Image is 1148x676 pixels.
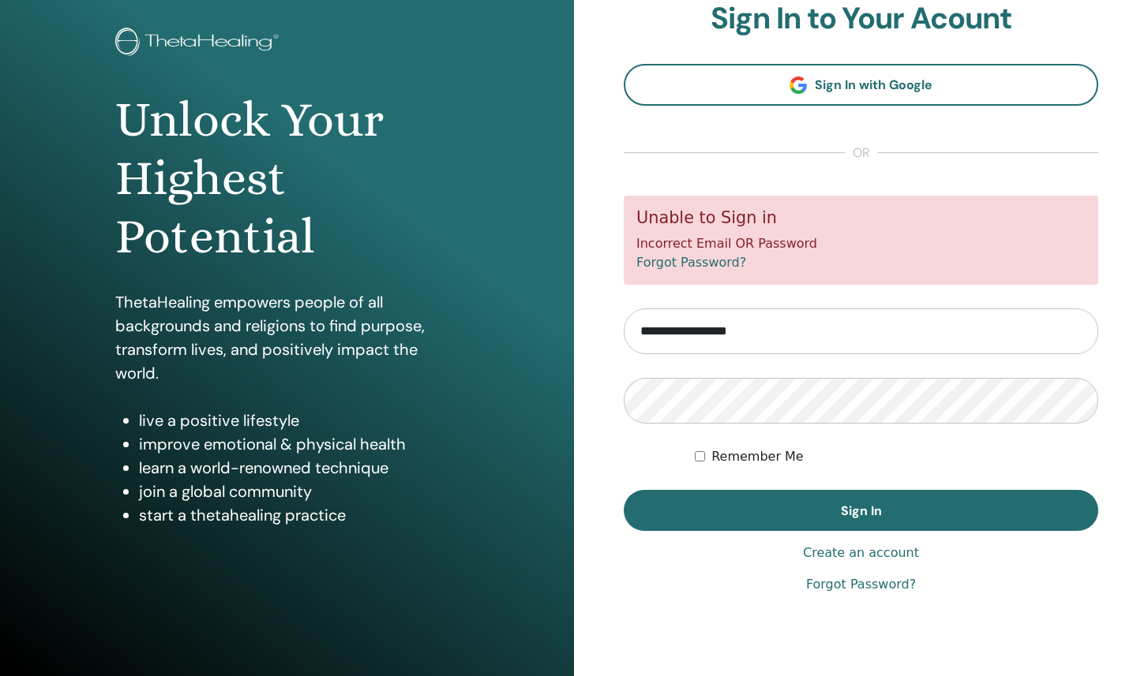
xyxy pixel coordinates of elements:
li: join a global community [139,480,459,503]
label: Remember Me [711,447,804,466]
p: ThetaHealing empowers people of all backgrounds and religions to find purpose, transform lives, a... [115,290,459,385]
span: or [845,144,878,162]
a: Sign In with Google [624,64,1098,106]
li: start a thetahealing practice [139,503,459,527]
span: Sign In [841,502,882,519]
a: Forgot Password? [806,575,916,594]
div: Incorrect Email OR Password [624,196,1098,285]
button: Sign In [624,490,1098,531]
h2: Sign In to Your Acount [624,1,1098,37]
li: live a positive lifestyle [139,409,459,432]
a: Create an account [803,543,919,562]
h5: Unable to Sign in [636,208,1086,228]
span: Sign In with Google [815,77,932,93]
h1: Unlock Your Highest Potential [115,91,459,267]
div: Keep me authenticated indefinitely or until I manually logout [695,447,1098,466]
li: learn a world-renowned technique [139,456,459,480]
li: improve emotional & physical health [139,432,459,456]
a: Forgot Password? [636,255,746,270]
